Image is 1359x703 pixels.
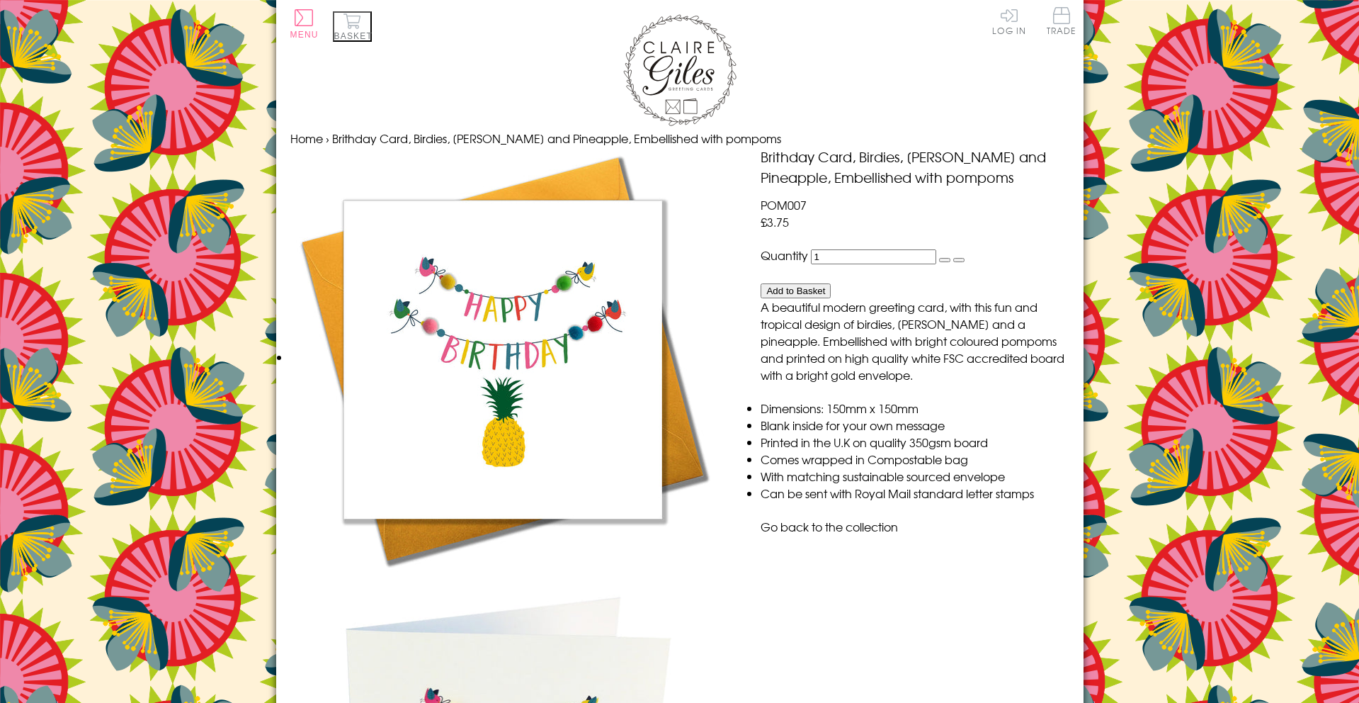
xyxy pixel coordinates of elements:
span: Trade [1047,7,1076,35]
span: Menu [290,30,319,40]
nav: breadcrumbs [290,130,1069,147]
span: POM007 [761,196,807,213]
li: Dimensions: 150mm x 150mm [761,400,1069,417]
span: › [326,130,329,147]
li: Comes wrapped in Compostable bag [761,451,1069,468]
label: Quantity [761,247,808,264]
button: Basket [333,11,372,42]
a: Go back to the collection [761,518,898,535]
a: Trade [1047,7,1076,38]
a: Log In [992,7,1026,35]
p: A beautiful modern greeting card, with this fun and tropical design of birdies, [PERSON_NAME] and... [761,298,1069,383]
li: Can be sent with Royal Mail standard letter stamps [761,485,1069,502]
span: Add to Basket [766,286,825,296]
h1: Brithday Card, Birdies, [PERSON_NAME] and Pineapple, Embellished with pompoms [761,147,1069,188]
li: Printed in the U.K on quality 350gsm board [761,434,1069,451]
button: Add to Basket [761,283,831,298]
li: With matching sustainable sourced envelope [761,468,1069,485]
li: Blank inside for your own message [761,417,1069,434]
span: Brithday Card, Birdies, [PERSON_NAME] and Pineapple, Embellished with pompoms [332,130,781,147]
img: Brithday Card, Birdies, Bunting and Pineapple, Embellished with pompoms [290,147,715,572]
img: Claire Giles Greetings Cards [623,14,737,126]
span: £3.75 [761,213,789,230]
button: Menu [290,9,319,40]
a: Home [290,130,323,147]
